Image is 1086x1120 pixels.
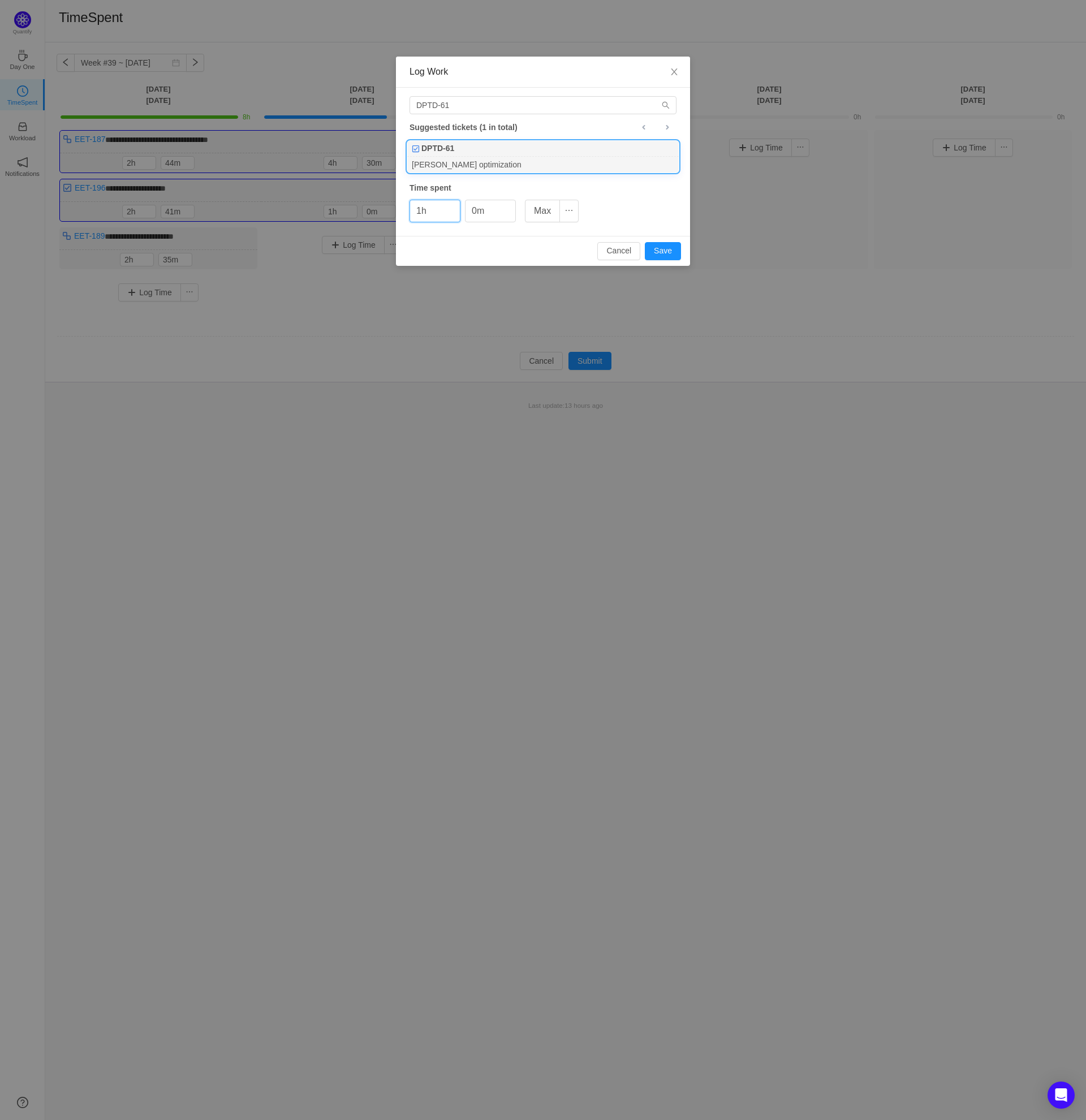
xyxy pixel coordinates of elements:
[525,200,560,222] button: Max
[597,242,640,260] button: Cancel
[662,101,670,109] i: icon: search
[421,143,454,154] b: DPTD-61
[658,57,690,88] button: Close
[670,67,679,76] i: icon: close
[407,157,679,172] div: [PERSON_NAME] optimization
[559,200,579,222] button: icon: ellipsis
[410,120,676,135] div: Suggested tickets (1 in total)
[410,182,676,194] div: Time spent
[1048,1082,1075,1109] div: Open Intercom Messenger
[410,96,676,114] input: Search
[410,66,676,78] div: Log Work
[412,145,420,153] img: 10318
[645,242,681,260] button: Save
